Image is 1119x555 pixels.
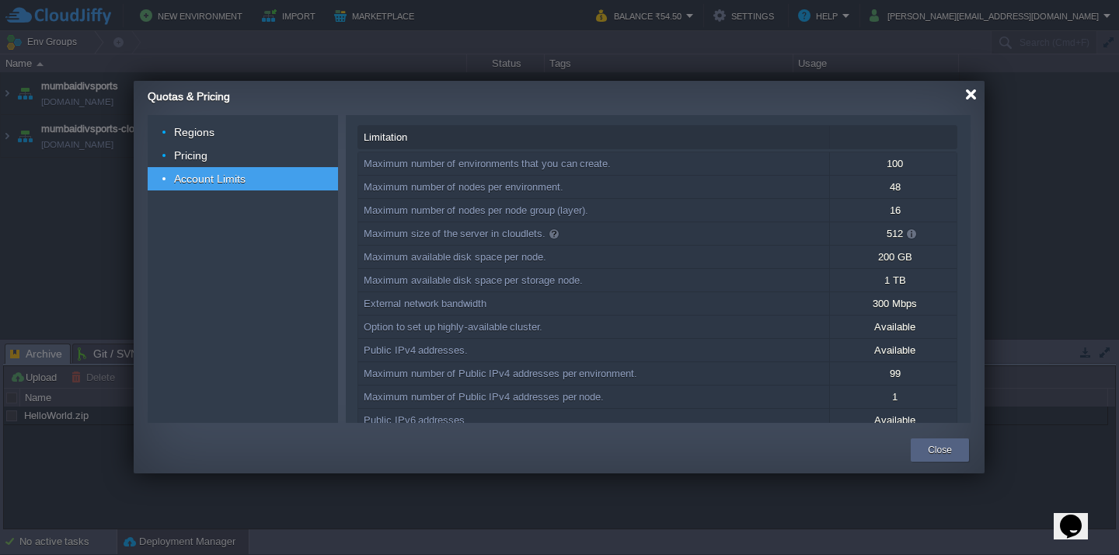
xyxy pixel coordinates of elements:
[173,125,217,139] a: Regions
[358,152,829,175] div: Maximum number of environments that you can create.
[358,246,829,268] div: Maximum available disk space per node.
[830,246,958,268] div: 200 GB
[358,386,829,408] div: Maximum number of Public IPv4 addresses per node.
[1054,493,1103,539] iframe: chat widget
[830,199,958,222] div: 16
[358,269,829,291] div: Maximum available disk space per storage node.
[173,172,248,186] a: Account Limits
[358,126,829,148] div: Limitation
[830,269,958,291] div: 1 TB
[830,316,958,338] div: Available
[358,176,829,198] div: Maximum number of nodes per environment.
[830,339,958,361] div: Available
[364,228,546,239] span: Maximum size of the server in cloudlets.
[148,90,230,103] span: Quotas & Pricing
[830,386,958,408] div: 1
[830,176,958,198] div: 48
[830,362,958,385] div: 99
[887,228,903,239] span: 512
[830,152,958,175] div: 100
[173,148,210,162] a: Pricing
[830,292,958,315] div: 300 Mbps
[358,362,829,385] div: Maximum number of Public IPv4 addresses per environment.
[358,292,829,315] div: External network bandwidth
[358,316,829,338] div: Option to set up highly-available cluster.
[358,199,829,222] div: Maximum number of nodes per node group (layer).
[928,442,952,458] button: Close
[358,409,829,431] div: Public IPv6 addresses.
[830,409,958,431] div: Available
[358,339,829,361] div: Public IPv4 addresses.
